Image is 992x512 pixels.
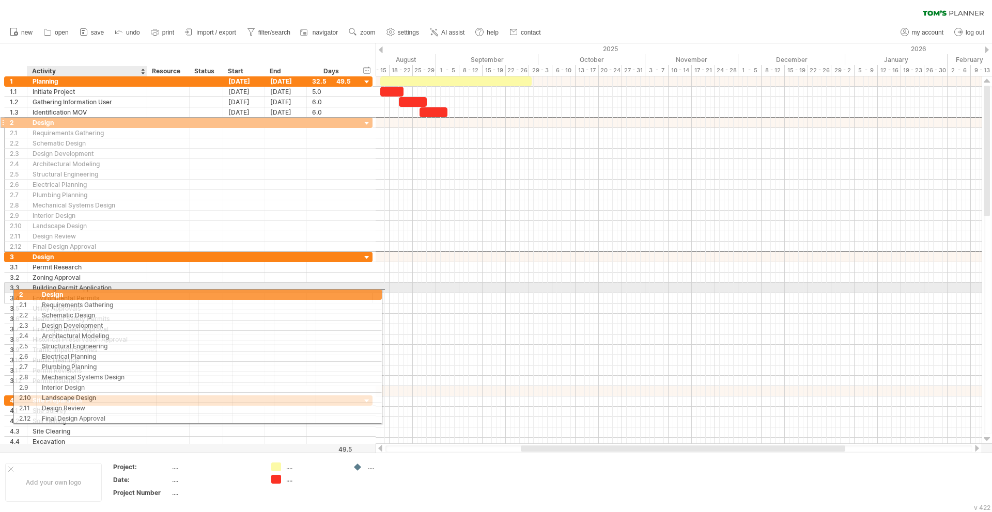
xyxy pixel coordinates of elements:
[33,149,142,158] div: Design Development
[10,242,27,251] div: 2.12
[33,200,142,210] div: Mechanical Systems Design
[948,65,971,76] div: 2 - 6
[33,314,142,324] div: Health and Safety Permits
[162,29,174,36] span: print
[223,107,265,117] div: [DATE]
[33,242,142,251] div: Final Design Approval
[898,26,947,39] a: my account
[413,65,436,76] div: 25 - 29
[10,231,27,241] div: 2.11
[507,26,544,39] a: contact
[21,29,33,36] span: new
[901,65,924,76] div: 19 - 23
[366,65,390,76] div: 11 - 15
[622,65,645,76] div: 27 - 31
[974,504,990,511] div: v 422
[33,118,142,127] div: Design
[33,365,142,375] div: Permit Revisions
[738,65,762,76] div: 1 - 5
[599,65,622,76] div: 20 - 24
[32,66,141,76] div: Activity
[172,488,259,497] div: ....
[552,65,576,76] div: 6 - 10
[10,190,27,200] div: 2.7
[33,273,142,282] div: Zoning Approval
[738,54,845,65] div: December 2025
[33,262,142,272] div: Permit Research
[313,29,338,36] span: navigator
[33,159,142,169] div: Architectural Modeling
[10,437,27,446] div: 4.4
[427,26,468,39] a: AI assist
[33,416,142,426] div: Soil Testing
[33,107,142,117] div: Identification MOV
[33,406,142,415] div: Site Survey
[265,87,307,97] div: [DATE]
[5,463,102,502] div: Add your own logo
[33,97,142,107] div: Gathering Information User
[172,462,259,471] div: ....
[10,211,27,220] div: 2.9
[10,303,27,313] div: 3.5
[33,169,142,179] div: Structural Engineering
[33,221,142,231] div: Landscape Design
[265,107,307,117] div: [DATE]
[194,66,217,76] div: Status
[966,29,984,36] span: log out
[223,87,265,97] div: [DATE]
[33,190,142,200] div: Plumbing Planning
[33,76,142,86] div: Planning
[785,65,808,76] div: 15 - 19
[831,65,855,76] div: 29 - 2
[33,293,142,303] div: Environmental Permits
[312,76,351,86] div: 32.5
[10,138,27,148] div: 2.2
[645,65,669,76] div: 3 - 7
[33,303,142,313] div: Utility Approvals
[10,262,27,272] div: 3.1
[33,324,142,334] div: Fire Department Approval
[33,395,142,405] div: Site Preparation
[487,29,499,36] span: help
[10,355,27,365] div: 3.10
[33,376,142,386] div: Permit Issuance
[10,406,27,415] div: 4.1
[506,65,529,76] div: 22 - 26
[10,87,27,97] div: 1.1
[346,26,378,39] a: zoom
[473,26,502,39] a: help
[33,426,142,436] div: Site Clearing
[10,169,27,179] div: 2.5
[459,65,483,76] div: 8 - 12
[360,29,375,36] span: zoom
[10,149,27,158] div: 2.3
[7,26,36,39] a: new
[384,26,422,39] a: settings
[645,54,738,65] div: November 2025
[33,138,142,148] div: Schematic Design
[10,107,27,117] div: 1.3
[762,65,785,76] div: 8 - 12
[223,76,265,86] div: [DATE]
[855,65,878,76] div: 5 - 9
[265,97,307,107] div: [DATE]
[10,180,27,189] div: 2.6
[112,26,143,39] a: undo
[10,416,27,426] div: 4.2
[398,29,419,36] span: settings
[223,97,265,107] div: [DATE]
[436,65,459,76] div: 1 - 5
[390,65,413,76] div: 18 - 22
[172,475,259,484] div: ....
[669,65,692,76] div: 10 - 14
[299,26,341,39] a: navigator
[258,29,290,36] span: filter/search
[692,65,715,76] div: 17 - 21
[952,26,987,39] a: log out
[148,26,177,39] a: print
[368,462,424,471] div: ....
[10,426,27,436] div: 4.3
[307,445,352,453] div: 49.5
[33,355,142,365] div: Public Hearings
[10,273,27,282] div: 3.2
